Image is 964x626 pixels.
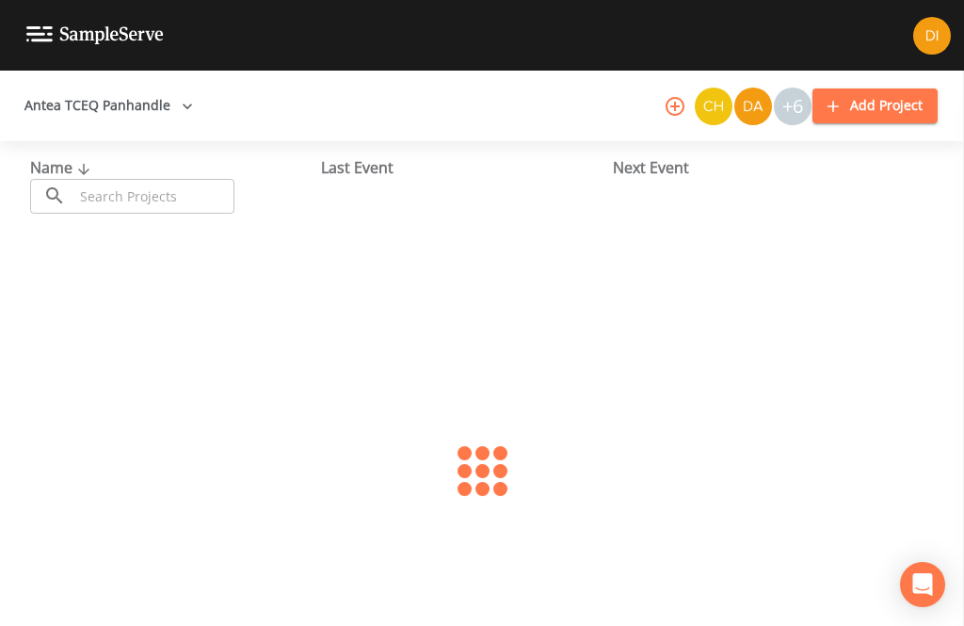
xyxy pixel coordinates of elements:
div: Charles Medina [694,88,733,125]
span: Name [30,157,95,178]
img: c74b8b8b1c7a9d34f67c5e0ca157ed15 [695,88,732,125]
div: Open Intercom Messenger [900,562,945,607]
div: Next Event [613,156,904,179]
div: Last Event [321,156,612,179]
div: David Weber [733,88,773,125]
img: b6f7871a69a950570374ce45cd4564a4 [913,17,951,55]
img: logo [26,26,164,44]
img: a84961a0472e9debc750dd08a004988d [734,88,772,125]
div: +6 [774,88,811,125]
button: Antea TCEQ Panhandle [17,88,201,123]
input: Search Projects [73,179,234,214]
button: Add Project [812,88,938,123]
